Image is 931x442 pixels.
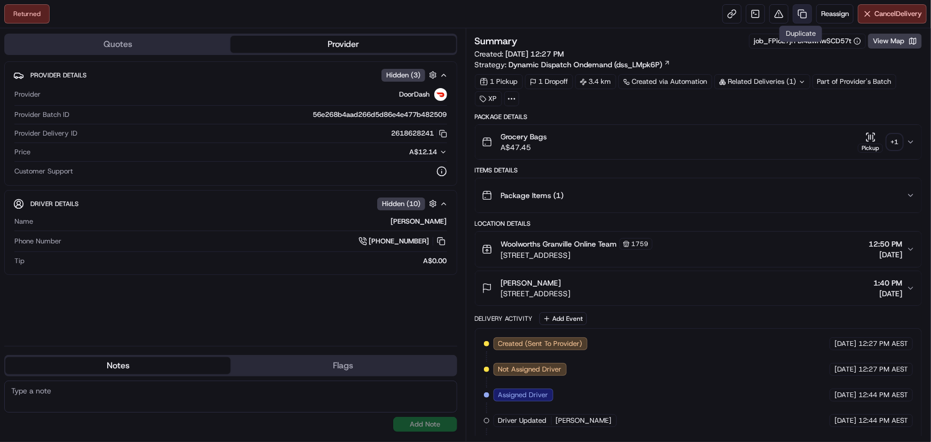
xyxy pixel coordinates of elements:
span: 1759 [632,240,649,248]
button: Flags [230,357,456,374]
span: Tip [14,256,25,266]
button: CancelDelivery [858,4,927,23]
button: View Map [868,34,922,49]
button: [PERSON_NAME][STREET_ADDRESS]1:40 PM[DATE] [475,271,922,305]
span: 56e268b4aad266d5d86e4e477b482509 [313,110,447,120]
span: Provider Details [30,71,86,80]
button: Grocery BagsA$47.45Pickup+1 [475,125,922,159]
button: Woolworths Granville Online Team1759[STREET_ADDRESS]12:50 PM[DATE] [475,232,922,267]
span: [PERSON_NAME] [556,416,612,425]
span: [PHONE_NUMBER] [369,236,429,246]
span: Provider Batch ID [14,110,69,120]
div: + 1 [887,135,902,149]
button: Pickup+1 [858,132,902,153]
span: Created: [475,49,564,59]
span: A$47.45 [501,142,547,153]
div: 1 Dropoff [525,74,573,89]
span: [DATE] [834,339,856,349]
span: Woolworths Granville Online Team [501,239,617,249]
span: [DATE] [869,249,902,260]
span: 12:44 PM AEST [858,390,908,400]
button: job_FPioE7jrFBi4awRwSCD57t [754,36,861,46]
span: 12:27 PM AEST [858,339,908,349]
span: Dynamic Dispatch Ondemand (dss_LMpk6P) [509,59,663,70]
span: 12:44 PM AEST [858,416,908,425]
div: A$0.00 [29,256,447,266]
div: 3.4 km [575,74,616,89]
span: Provider Delivery ID [14,129,77,138]
span: Name [14,217,33,226]
span: Created (Sent To Provider) [498,339,583,349]
span: DoorDash [400,90,430,99]
a: Created via Automation [618,74,712,89]
span: 12:50 PM [869,239,902,249]
div: 1 Pickup [475,74,523,89]
a: [PHONE_NUMBER] [359,235,447,247]
button: Hidden (3) [381,68,440,82]
button: Provider DetailsHidden (3) [13,66,448,84]
span: A$12.14 [410,147,437,156]
span: Not Assigned Driver [498,365,562,374]
span: Assigned Driver [498,390,548,400]
button: Pickup [858,132,883,153]
button: Add Event [539,312,587,325]
h3: Summary [475,36,518,46]
span: Driver Updated [498,416,547,425]
button: A$12.14 [353,147,447,157]
span: [DATE] [834,365,856,374]
span: [PERSON_NAME] [501,278,561,288]
span: [STREET_ADDRESS] [501,250,653,261]
div: Related Deliveries (1) [714,74,810,89]
div: Delivery Activity [475,314,533,323]
button: Notes [5,357,230,374]
img: doordash_logo_v2.png [434,88,447,101]
span: Hidden ( 3 ) [386,70,420,80]
div: Package Details [475,113,922,121]
span: Provider [14,90,41,99]
span: [DATE] [834,416,856,425]
button: Provider [230,36,456,53]
button: Quotes [5,36,230,53]
div: Pickup [858,144,883,153]
span: Driver Details [30,200,78,208]
span: [DATE] [873,288,902,299]
span: Cancel Delivery [874,9,922,19]
div: Items Details [475,166,922,175]
span: Customer Support [14,167,73,176]
span: [DATE] [834,390,856,400]
span: Reassign [821,9,849,19]
div: Location Details [475,219,922,228]
span: Package Items ( 1 ) [501,190,564,201]
span: 12:27 PM AEST [858,365,908,374]
div: Strategy: [475,59,671,70]
div: Duplicate [779,26,822,42]
span: Grocery Bags [501,131,547,142]
div: [PERSON_NAME] [37,217,447,226]
span: [STREET_ADDRESS] [501,288,571,299]
span: Price [14,147,30,157]
div: XP [475,91,502,106]
span: Phone Number [14,236,61,246]
span: Hidden ( 10 ) [382,199,420,209]
button: Reassign [816,4,854,23]
button: 2618628241 [392,129,447,138]
button: Hidden (10) [377,197,440,210]
button: Package Items (1) [475,178,922,212]
span: 1:40 PM [873,278,902,288]
span: [DATE] 12:27 PM [506,49,564,59]
button: Driver DetailsHidden (10) [13,195,448,212]
a: Dynamic Dispatch Ondemand (dss_LMpk6P) [509,59,671,70]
